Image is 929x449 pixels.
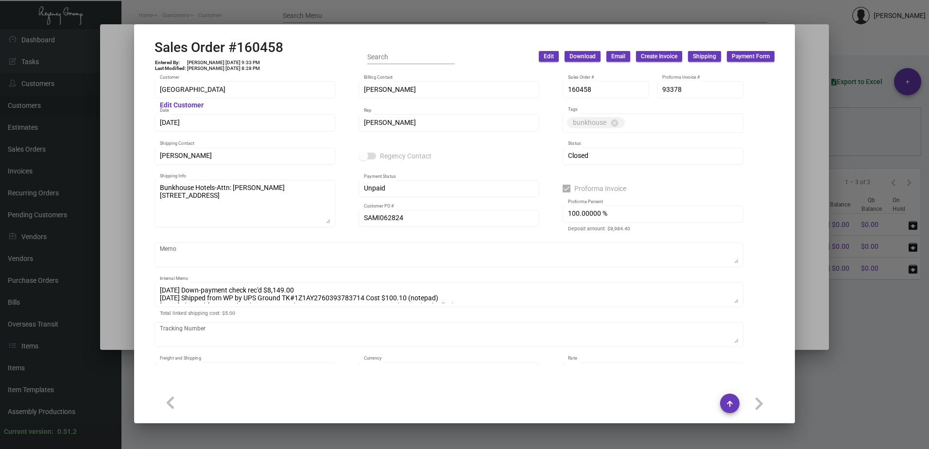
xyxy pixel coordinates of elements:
[57,427,77,437] div: 0.51.2
[688,51,721,62] button: Shipping
[569,52,596,61] span: Download
[727,51,774,62] button: Payment Form
[641,52,677,61] span: Create Invoice
[160,311,235,316] mat-hint: Total linked shipping cost: $5.00
[636,51,682,62] button: Create Invoice
[380,150,431,162] span: Regency Contact
[574,183,626,194] span: Proforma Invoice
[155,66,187,71] td: Last Modified:
[568,152,588,159] span: Closed
[155,39,283,56] h2: Sales Order #160458
[155,60,187,66] td: Entered By:
[187,60,260,66] td: [PERSON_NAME] [DATE] 9:33 PM
[544,52,554,61] span: Edit
[567,117,625,128] mat-chip: bunkhouse
[565,51,601,62] button: Download
[606,51,630,62] button: Email
[160,102,204,109] mat-hint: Edit Customer
[610,119,619,127] mat-icon: cancel
[693,52,716,61] span: Shipping
[568,226,630,232] mat-hint: Deposit amount: $8,984.40
[611,52,625,61] span: Email
[732,52,770,61] span: Payment Form
[364,184,385,192] span: Unpaid
[4,427,53,437] div: Current version:
[187,66,260,71] td: [PERSON_NAME] [DATE] 8:28 PM
[539,51,559,62] button: Edit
